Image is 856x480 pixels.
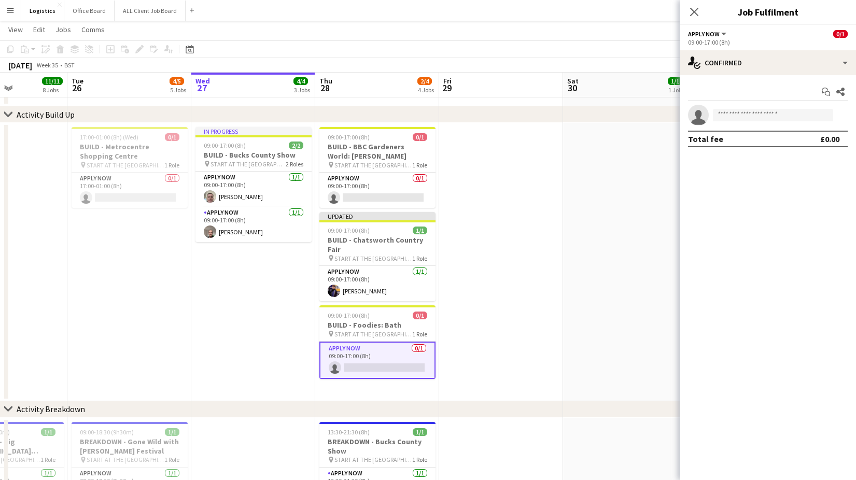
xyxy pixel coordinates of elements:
span: START AT THE [GEOGRAPHIC_DATA] [334,255,412,262]
span: START AT THE [GEOGRAPHIC_DATA] [211,160,286,168]
span: APPLY NOW [688,30,720,38]
span: Wed [195,76,210,86]
span: 1 Role [40,456,55,463]
div: Updated [319,212,436,220]
app-card-role: APPLY NOW0/109:00-17:00 (8h) [319,342,436,379]
span: START AT THE [GEOGRAPHIC_DATA] [87,456,164,463]
span: 4/4 [293,77,308,85]
button: APPLY NOW [688,30,728,38]
app-job-card: 09:00-17:00 (8h)0/1BUILD - Foodies: Bath START AT THE [GEOGRAPHIC_DATA]1 RoleAPPLY NOW0/109:00-17... [319,305,436,379]
span: 09:00-17:00 (8h) [328,133,370,141]
h3: BUILD - Chatsworth Country Fair [319,235,436,254]
span: 27 [194,82,210,94]
span: START AT THE [GEOGRAPHIC_DATA] [334,330,412,338]
div: Activity Breakdown [17,404,85,414]
span: 1 Role [412,255,427,262]
span: 09:00-17:00 (8h) [328,312,370,319]
div: 3 Jobs [294,86,310,94]
button: Office Board [64,1,115,21]
span: 4/5 [170,77,184,85]
span: View [8,25,23,34]
span: Thu [319,76,332,86]
button: ALL Client Job Board [115,1,186,21]
span: 1/1 [413,227,427,234]
div: 5 Jobs [170,86,186,94]
div: £0.00 [820,134,839,144]
span: 1 Role [412,456,427,463]
h3: BUILD - Foodies: Bath [319,320,436,330]
div: 8 Jobs [43,86,62,94]
span: START AT THE [GEOGRAPHIC_DATA] [87,161,164,169]
span: 1 Role [164,161,179,169]
span: 1 Role [164,456,179,463]
app-card-role: APPLY NOW1/109:00-17:00 (8h)[PERSON_NAME] [319,266,436,301]
span: Sat [567,76,579,86]
app-card-role: APPLY NOW1/109:00-17:00 (8h)[PERSON_NAME] [195,172,312,207]
span: 30 [566,82,579,94]
span: 2/2 [289,142,303,149]
span: 1/1 [413,428,427,436]
span: 1/1 [165,428,179,436]
div: [DATE] [8,60,32,70]
span: 2/4 [417,77,432,85]
div: In progress [195,127,312,135]
app-job-card: 17:00-01:00 (8h) (Wed)0/1BUILD - Metrocentre Shopping Centre START AT THE [GEOGRAPHIC_DATA]1 Role... [72,127,188,208]
h3: BREAKDOWN - Gone Wild with [PERSON_NAME] Festival [72,437,188,456]
button: Logistics [21,1,64,21]
span: Fri [443,76,452,86]
span: 28 [318,82,332,94]
a: Comms [77,23,109,36]
h3: BUILD - Bucks County Show [195,150,312,160]
span: Tue [72,76,83,86]
span: 1 Role [412,330,427,338]
app-job-card: In progress09:00-17:00 (8h)2/2BUILD - Bucks County Show START AT THE [GEOGRAPHIC_DATA]2 RolesAPPL... [195,127,312,242]
span: 09:00-18:30 (9h30m) [80,428,134,436]
span: 09:00-17:00 (8h) [204,142,246,149]
div: Confirmed [680,50,856,75]
span: 0/1 [833,30,848,38]
a: Edit [29,23,49,36]
app-job-card: Updated09:00-17:00 (8h)1/1BUILD - Chatsworth Country Fair START AT THE [GEOGRAPHIC_DATA]1 RoleAPP... [319,212,436,301]
span: START AT THE [GEOGRAPHIC_DATA] [334,456,412,463]
h3: BREAKDOWN - Bucks County Show [319,437,436,456]
app-card-role: APPLY NOW1/109:00-17:00 (8h)[PERSON_NAME] [195,207,312,242]
span: 0/1 [413,312,427,319]
span: 09:00-17:00 (8h) [328,227,370,234]
span: 26 [70,82,83,94]
span: 0/1 [165,133,179,141]
div: 4 Jobs [418,86,434,94]
span: 1/1 [668,77,682,85]
a: View [4,23,27,36]
app-card-role: APPLY NOW0/117:00-01:00 (8h) [72,173,188,208]
a: Jobs [51,23,75,36]
span: 13:30-21:30 (8h) [328,428,370,436]
div: BST [64,61,75,69]
span: Edit [33,25,45,34]
h3: Job Fulfilment [680,5,856,19]
span: Week 35 [34,61,60,69]
span: START AT THE [GEOGRAPHIC_DATA] [334,161,412,169]
div: Activity Build Up [17,109,75,120]
div: 09:00-17:00 (8h) [688,38,848,46]
span: 1 Role [412,161,427,169]
span: Comms [81,25,105,34]
span: 2 Roles [286,160,303,168]
span: 0/1 [413,133,427,141]
span: 11/11 [42,77,63,85]
span: Jobs [55,25,71,34]
span: 1/1 [41,428,55,436]
h3: BUILD - Metrocentre Shopping Centre [72,142,188,161]
span: 29 [442,82,452,94]
app-card-role: APPLY NOW0/109:00-17:00 (8h) [319,173,436,208]
h3: BUILD - BBC Gardeners World: [PERSON_NAME] [319,142,436,161]
span: 17:00-01:00 (8h) (Wed) [80,133,138,141]
app-job-card: 09:00-17:00 (8h)0/1BUILD - BBC Gardeners World: [PERSON_NAME] START AT THE [GEOGRAPHIC_DATA]1 Rol... [319,127,436,208]
div: Total fee [688,134,723,144]
div: 1 Job [668,86,682,94]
